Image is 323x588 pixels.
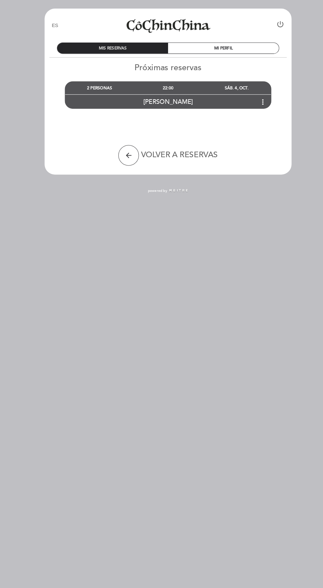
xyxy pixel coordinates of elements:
[249,94,256,102] i: more_vert
[194,78,260,91] div: SÁB. 4, OCT.
[120,145,128,153] i: arrow_back
[63,78,129,91] div: 2 PERSONAS
[43,60,280,70] h2: Próximas reservas
[138,94,186,102] span: [PERSON_NAME]
[265,19,273,29] button: power_settings_new
[265,19,273,27] i: power_settings_new
[142,181,181,186] a: powered by
[114,139,133,159] button: arrow_back
[55,41,161,51] div: MIS RESERVAS
[161,41,268,51] div: MI PERFIL
[142,181,161,186] span: powered by
[120,15,203,34] a: Cochinchina
[162,182,181,185] img: MEITRE
[135,144,209,153] span: VOLVER A RESERVAS
[129,78,194,91] div: 22:00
